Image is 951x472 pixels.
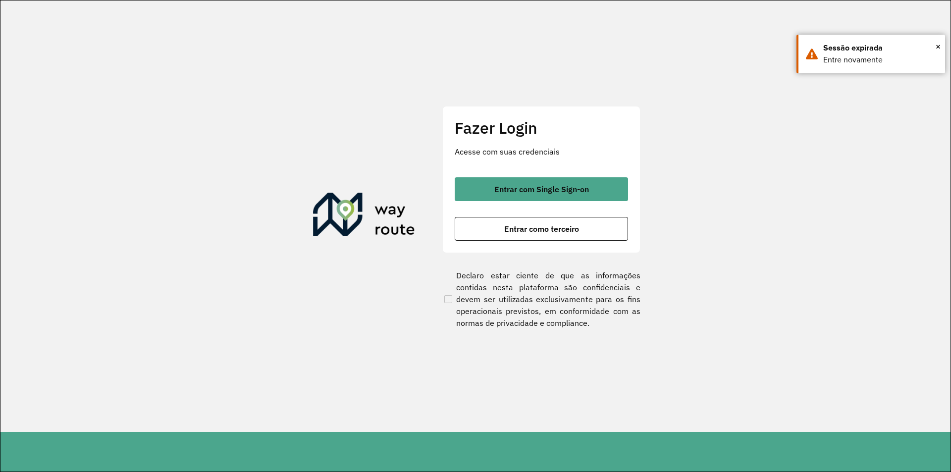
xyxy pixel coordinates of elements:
[442,269,640,329] label: Declaro estar ciente de que as informações contidas nesta plataforma são confidenciais e devem se...
[455,177,628,201] button: button
[455,146,628,157] p: Acesse com suas credenciais
[823,54,938,66] div: Entre novamente
[455,217,628,241] button: button
[936,39,941,54] span: ×
[504,225,579,233] span: Entrar como terceiro
[313,193,415,240] img: Roteirizador AmbevTech
[936,39,941,54] button: Close
[823,42,938,54] div: Sessão expirada
[455,118,628,137] h2: Fazer Login
[494,185,589,193] span: Entrar com Single Sign-on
